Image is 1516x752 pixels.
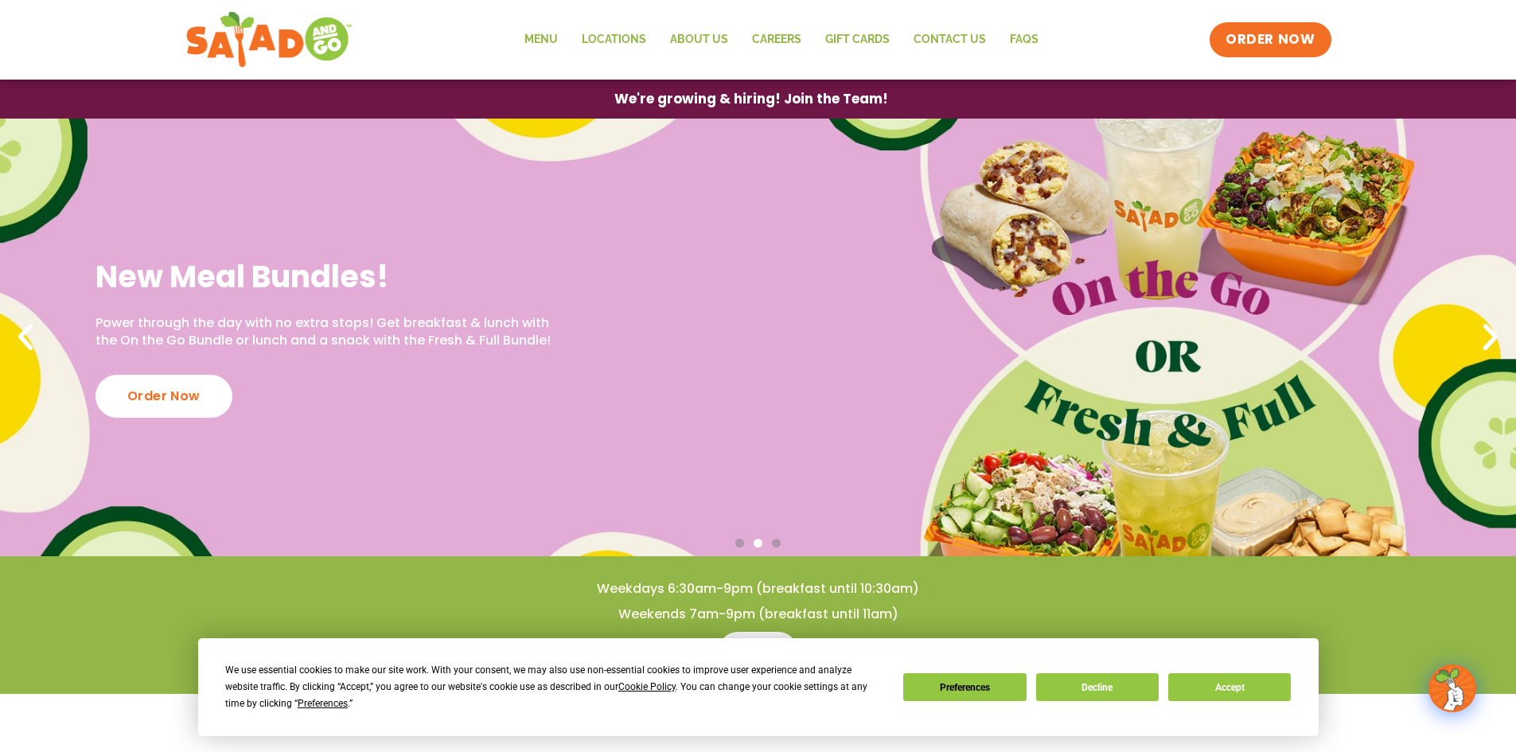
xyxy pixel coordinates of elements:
img: wpChatIcon [1430,666,1475,711]
a: Menu [512,21,570,58]
button: Accept [1168,673,1291,701]
a: About Us [658,21,740,58]
a: We're growing & hiring! Join the Team! [590,80,912,118]
div: We use essential cookies to make our site work. With your consent, we may also use non-essential ... [225,662,884,712]
a: ORDER NOW [1210,22,1331,57]
span: We're growing & hiring! Join the Team! [614,92,888,106]
span: Go to slide 2 [754,539,762,547]
div: Next slide [1473,320,1508,355]
h4: Weekdays 6:30am-9pm (breakfast until 10:30am) [32,580,1484,598]
a: Careers [740,21,813,58]
div: Order Now [95,375,232,418]
button: Preferences [903,673,1026,701]
nav: Menu [512,21,1050,58]
div: Previous slide [8,320,43,355]
a: Locations [570,21,658,58]
span: Preferences [298,698,348,709]
span: Go to slide 1 [735,539,744,547]
a: Contact Us [902,21,998,58]
h2: New Meal Bundles! [95,257,564,296]
span: ORDER NOW [1226,30,1315,49]
a: FAQs [998,21,1050,58]
h4: Weekends 7am-9pm (breakfast until 11am) [32,606,1484,623]
p: Power through the day with no extra stops! Get breakfast & lunch with the On the Go Bundle or lun... [95,314,564,350]
img: new-SAG-logo-768×292 [185,8,353,72]
a: GIFT CARDS [813,21,902,58]
button: Decline [1036,673,1159,701]
a: Menu [719,632,797,670]
span: Go to slide 3 [772,539,781,547]
div: Cookie Consent Prompt [198,638,1319,736]
span: Cookie Policy [618,681,676,692]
